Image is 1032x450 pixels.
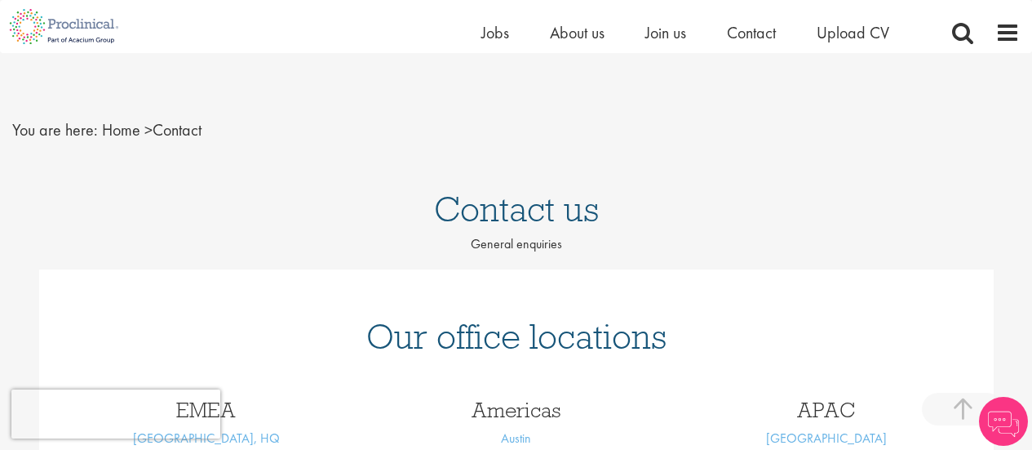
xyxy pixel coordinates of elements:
a: [GEOGRAPHIC_DATA], HQ [133,430,280,447]
a: Contact [727,22,776,43]
a: Jobs [481,22,509,43]
h3: APAC [684,399,969,421]
span: Contact [102,119,202,140]
a: breadcrumb link to Home [102,119,140,140]
a: Join us [645,22,686,43]
span: > [144,119,153,140]
img: Chatbot [979,397,1028,446]
a: Upload CV [817,22,889,43]
h3: Americas [374,399,659,421]
a: Austin [501,430,531,447]
a: [GEOGRAPHIC_DATA] [766,430,887,447]
iframe: reCAPTCHA [11,390,220,439]
h1: Our office locations [64,319,969,354]
span: You are here: [12,119,98,140]
a: About us [550,22,605,43]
